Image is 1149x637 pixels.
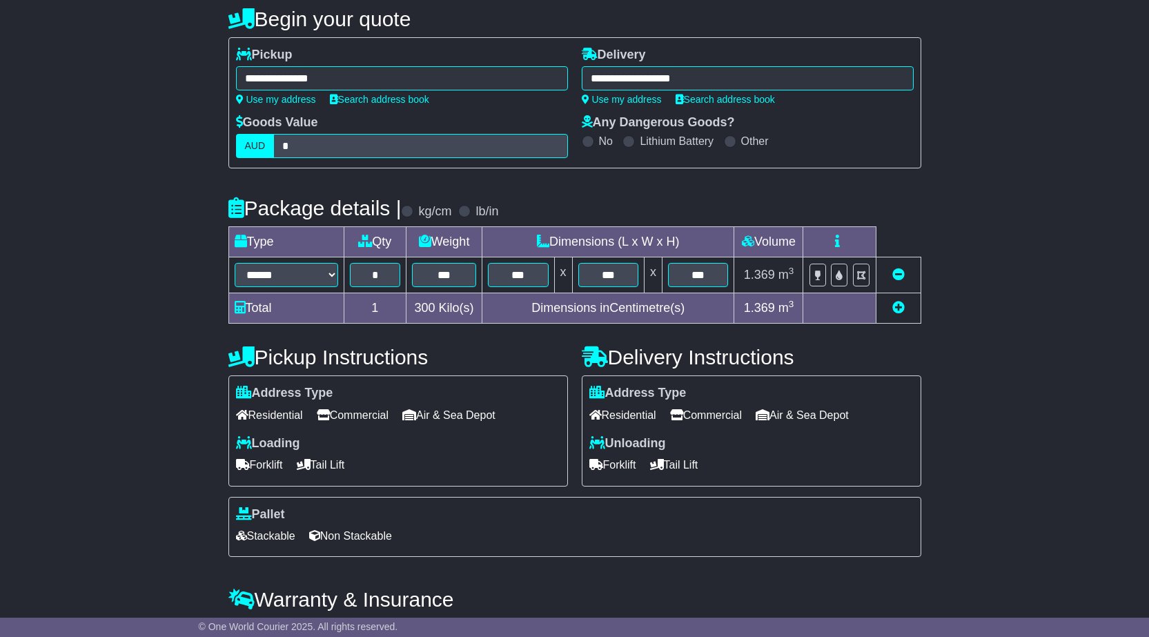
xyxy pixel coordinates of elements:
td: Dimensions (L x W x H) [482,227,734,257]
label: lb/in [475,204,498,219]
span: Air & Sea Depot [402,404,495,426]
span: Tail Lift [297,454,345,476]
span: 300 [415,301,435,315]
span: Forklift [236,454,283,476]
label: Pallet [236,507,285,522]
td: Volume [734,227,803,257]
label: Pickup [236,48,293,63]
label: Loading [236,436,300,451]
td: Weight [406,227,482,257]
a: Remove this item [892,268,905,282]
h4: Delivery Instructions [582,346,921,369]
a: Search address book [676,94,775,105]
span: m [778,301,794,315]
span: Residential [236,404,303,426]
span: m [778,268,794,282]
td: Total [228,293,344,324]
a: Add new item [892,301,905,315]
td: x [554,257,572,293]
span: 1.369 [744,268,775,282]
span: Tail Lift [650,454,698,476]
span: Commercial [317,404,389,426]
label: Goods Value [236,115,318,130]
span: Commercial [670,404,742,426]
span: Stackable [236,525,295,547]
td: x [644,257,662,293]
td: Qty [344,227,406,257]
span: Air & Sea Depot [756,404,849,426]
label: AUD [236,134,275,158]
label: kg/cm [418,204,451,219]
td: Type [228,227,344,257]
td: Dimensions in Centimetre(s) [482,293,734,324]
h4: Warranty & Insurance [228,588,921,611]
sup: 3 [789,266,794,276]
label: Lithium Battery [640,135,714,148]
a: Use my address [236,94,316,105]
label: Unloading [589,436,666,451]
h4: Package details | [228,197,402,219]
sup: 3 [789,299,794,309]
span: Forklift [589,454,636,476]
span: Residential [589,404,656,426]
a: Use my address [582,94,662,105]
label: Other [741,135,769,148]
span: 1.369 [744,301,775,315]
h4: Pickup Instructions [228,346,568,369]
label: Address Type [236,386,333,401]
label: Address Type [589,386,687,401]
label: Delivery [582,48,646,63]
td: Kilo(s) [406,293,482,324]
td: 1 [344,293,406,324]
a: Search address book [330,94,429,105]
label: Any Dangerous Goods? [582,115,735,130]
h4: Begin your quote [228,8,921,30]
span: Non Stackable [309,525,392,547]
label: No [599,135,613,148]
span: © One World Courier 2025. All rights reserved. [199,621,398,632]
